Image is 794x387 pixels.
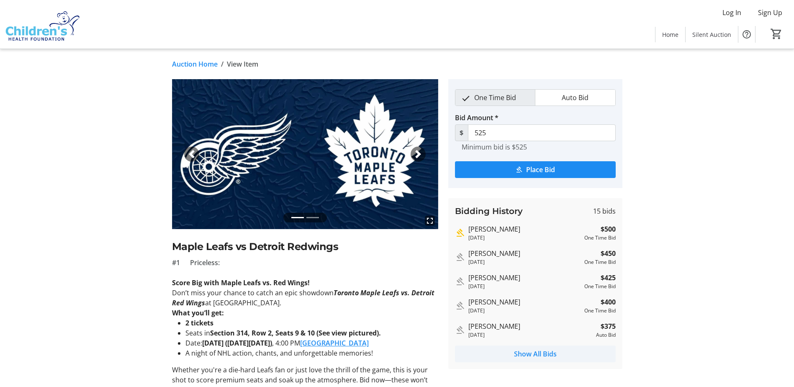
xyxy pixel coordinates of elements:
strong: Score Big with Maple Leafs vs. Red Wings! [172,278,310,287]
strong: Section 314, Row 2, Seats 9 & 10 (See view pictured). [210,328,381,338]
div: One Time Bid [584,258,616,266]
strong: 2 tickets [185,318,213,328]
img: Image [172,79,438,229]
span: Sign Up [758,8,782,18]
button: Log In [716,6,748,19]
span: Show All Bids [514,349,557,359]
button: Place Bid [455,161,616,178]
strong: $425 [601,273,616,283]
mat-icon: Outbid [455,276,465,286]
strong: $375 [601,321,616,331]
div: [DATE] [468,258,581,266]
li: Date: , 4:00 PM [185,338,438,348]
em: Toronto Maple Leafs vs. Detroit Red Wings [172,288,434,307]
strong: [DATE] ([DATE][DATE]) [202,338,272,348]
tr-hint: Minimum bid is $525 [462,143,527,151]
div: One Time Bid [584,307,616,315]
div: [PERSON_NAME] [468,297,581,307]
div: [DATE] [468,283,581,290]
mat-icon: Outbid [455,301,465,311]
h2: Maple Leafs vs Detroit Redwings [172,239,438,254]
button: Cart [769,26,784,41]
span: Auto Bid [557,90,594,106]
div: [DATE] [468,234,581,242]
button: Show All Bids [455,346,616,362]
div: [PERSON_NAME] [468,273,581,283]
mat-icon: Outbid [455,325,465,335]
strong: $450 [601,248,616,258]
img: Children's Health Foundation's Logo [5,3,80,45]
span: Silent Auction [692,30,731,39]
div: [PERSON_NAME] [468,248,581,258]
a: Silent Auction [686,27,738,42]
span: 15 bids [593,206,616,216]
a: Auction Home [172,59,218,69]
strong: What you’ll get: [172,308,224,317]
a: Home [655,27,685,42]
button: Help [738,26,755,43]
strong: $500 [601,224,616,234]
label: Bid Amount * [455,113,498,123]
strong: $400 [601,297,616,307]
p: Don’t miss your chance to catch an epic showdown at [GEOGRAPHIC_DATA]. [172,288,438,308]
div: [DATE] [468,307,581,315]
div: One Time Bid [584,234,616,242]
div: [DATE] [468,331,593,339]
mat-icon: Highest bid [455,228,465,238]
div: [PERSON_NAME] [468,224,581,234]
span: View Item [227,59,258,69]
h3: Bidding History [455,205,523,217]
span: One Time Bid [469,90,521,106]
mat-icon: Outbid [455,252,465,262]
mat-icon: fullscreen [425,216,435,226]
span: Home [662,30,678,39]
a: [GEOGRAPHIC_DATA] [300,338,369,348]
li: Seats in [185,328,438,338]
span: Priceless: [190,258,220,268]
span: $ [455,124,468,141]
div: Auto Bid [596,331,616,339]
span: Log In [722,8,741,18]
li: A night of NHL action, chants, and unforgettable memories! [185,348,438,358]
div: [PERSON_NAME] [468,321,593,331]
span: / [221,59,224,69]
div: One Time Bid [584,283,616,290]
span: Place Bid [526,165,555,175]
button: Sign Up [751,6,789,19]
span: #1 [172,258,180,268]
